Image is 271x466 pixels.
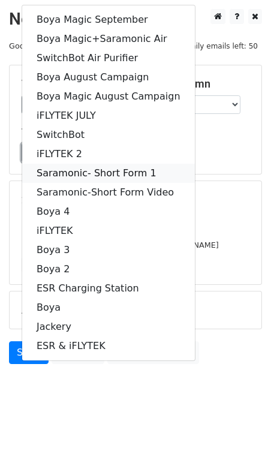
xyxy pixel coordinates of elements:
a: iFLYTEK [22,221,195,240]
a: Boya Magic+Saramonic Air [22,29,195,49]
h5: Email column [144,77,249,91]
a: Daily emails left: 50 [182,41,262,50]
a: Send [9,341,49,364]
a: Saramonic- Short Form 1 [22,164,195,183]
a: Boya 2 [22,260,195,279]
a: ESR Charging Station [22,279,195,298]
a: iFLYTEK JULY [22,106,195,125]
a: Boya Magic September [22,10,195,29]
h2: New Campaign [9,9,262,29]
a: SwitchBot [22,125,195,145]
a: ESR & iFLYTEK [22,336,195,356]
span: Daily emails left: 50 [182,40,262,53]
small: Google Sheet: [9,41,118,50]
a: Boya [22,298,195,317]
a: SwitchBot Air Purifier [22,49,195,68]
a: Boya August Campaign [22,68,195,87]
a: Boya 3 [22,240,195,260]
a: Saramonic-Short Form Video [22,183,195,202]
small: [PERSON_NAME][EMAIL_ADDRESS][DOMAIN_NAME] [22,240,219,249]
a: Boya Magic August Campaign [22,87,195,106]
a: Jackery [22,317,195,336]
iframe: Chat Widget [211,408,271,466]
a: iFLYTEK 2 [22,145,195,164]
a: Boya 4 [22,202,195,221]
